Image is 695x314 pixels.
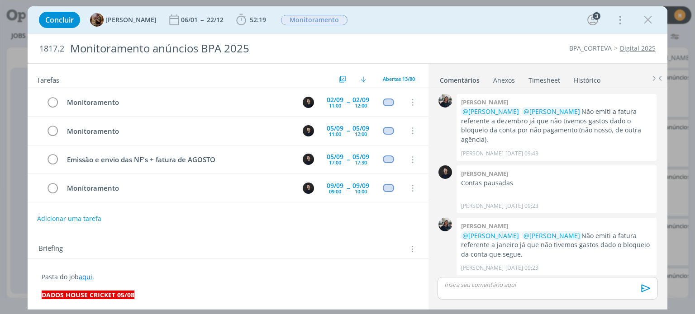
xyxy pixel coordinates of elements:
span: -- [347,185,349,191]
p: Não emiti a fatura referente a janeiro já que não tivemos gastos dado o bloqueio da conta que segue. [461,231,652,259]
div: 09:00 [329,189,341,194]
p: Pasta do job . [42,272,414,281]
img: A [90,13,104,27]
div: 09/09 [327,183,343,189]
div: 17:00 [329,160,341,165]
div: 05/09 [327,125,343,131]
div: Monitoramento [63,97,294,108]
a: BPA_CORTEVA [569,44,612,52]
button: A[PERSON_NAME] [90,13,157,27]
div: Monitoramento [63,183,294,194]
div: 11:00 [329,131,341,136]
p: Não emiti a fatura referente a dezembro já que não tivemos gastos dado o bloqueio da conta por nã... [461,107,652,144]
span: -- [347,99,349,105]
img: C [438,165,452,179]
div: 12:00 [355,103,367,108]
p: [PERSON_NAME] [461,150,504,158]
img: C [303,125,314,136]
p: Contas pausadas [461,178,652,187]
button: C [302,210,315,223]
span: 52:19 [250,15,266,24]
span: -- [200,15,203,24]
b: [PERSON_NAME] [461,222,508,230]
strong: DADOS HOUSE CRICKET 05/08 [42,291,134,299]
div: dialog [28,6,667,309]
img: M [438,218,452,231]
img: C [303,183,314,194]
a: Digital 2025 [620,44,656,52]
div: Emissão e envio das NF's + fatura de AGOSTO [63,154,294,165]
span: Briefing [38,243,63,255]
button: C [302,153,315,166]
span: Monitoramento [281,15,347,25]
img: M [438,94,452,108]
button: 52:19 [234,13,268,27]
span: Tarefas [37,74,59,84]
button: C [302,124,315,137]
div: 05/09 [352,125,369,131]
div: Monitoramento anúncios BPA 2025 [66,37,395,60]
div: 22/12 [207,17,225,23]
button: Adicionar uma tarefa [37,211,102,227]
button: C [302,181,315,195]
div: 17:30 [355,160,367,165]
div: 12:00 [355,131,367,136]
span: @[PERSON_NAME] [462,107,519,116]
button: C [302,95,315,109]
a: Timesheet [528,72,561,85]
b: [PERSON_NAME] [461,169,508,178]
div: 05/09 [352,154,369,160]
div: Anexos [493,76,515,85]
span: @[PERSON_NAME] [462,231,519,240]
img: C [303,97,314,108]
div: 10:00 [355,189,367,194]
div: 09/09 [352,183,369,189]
span: -- [347,156,349,163]
span: [DATE] 09:23 [505,264,538,272]
span: @[PERSON_NAME] [524,107,580,116]
div: 11:00 [329,103,341,108]
a: Comentários [439,72,480,85]
span: @[PERSON_NAME] [524,231,580,240]
div: 02/09 [327,97,343,103]
b: [PERSON_NAME] [461,98,508,106]
span: [DATE] 09:23 [505,202,538,210]
span: Concluir [45,16,74,23]
a: aqui [79,272,92,281]
div: 05/09 [327,154,343,160]
button: Concluir [39,12,80,28]
span: [DATE] 09:43 [505,150,538,158]
button: 3 [586,13,600,27]
p: [PERSON_NAME] [461,264,504,272]
p: [PERSON_NAME] [461,202,504,210]
button: Monitoramento [281,14,348,26]
span: 1817.2 [39,44,64,54]
div: Monitoramento [63,126,294,137]
div: 3 [593,12,600,20]
span: [PERSON_NAME] [105,17,157,23]
span: -- [347,127,349,134]
div: 06/01 [181,17,200,23]
span: Abertas 13/80 [383,75,415,82]
div: 02/09 [352,97,369,103]
img: arrow-down.svg [361,76,366,82]
a: Histórico [573,72,601,85]
img: C [303,154,314,165]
